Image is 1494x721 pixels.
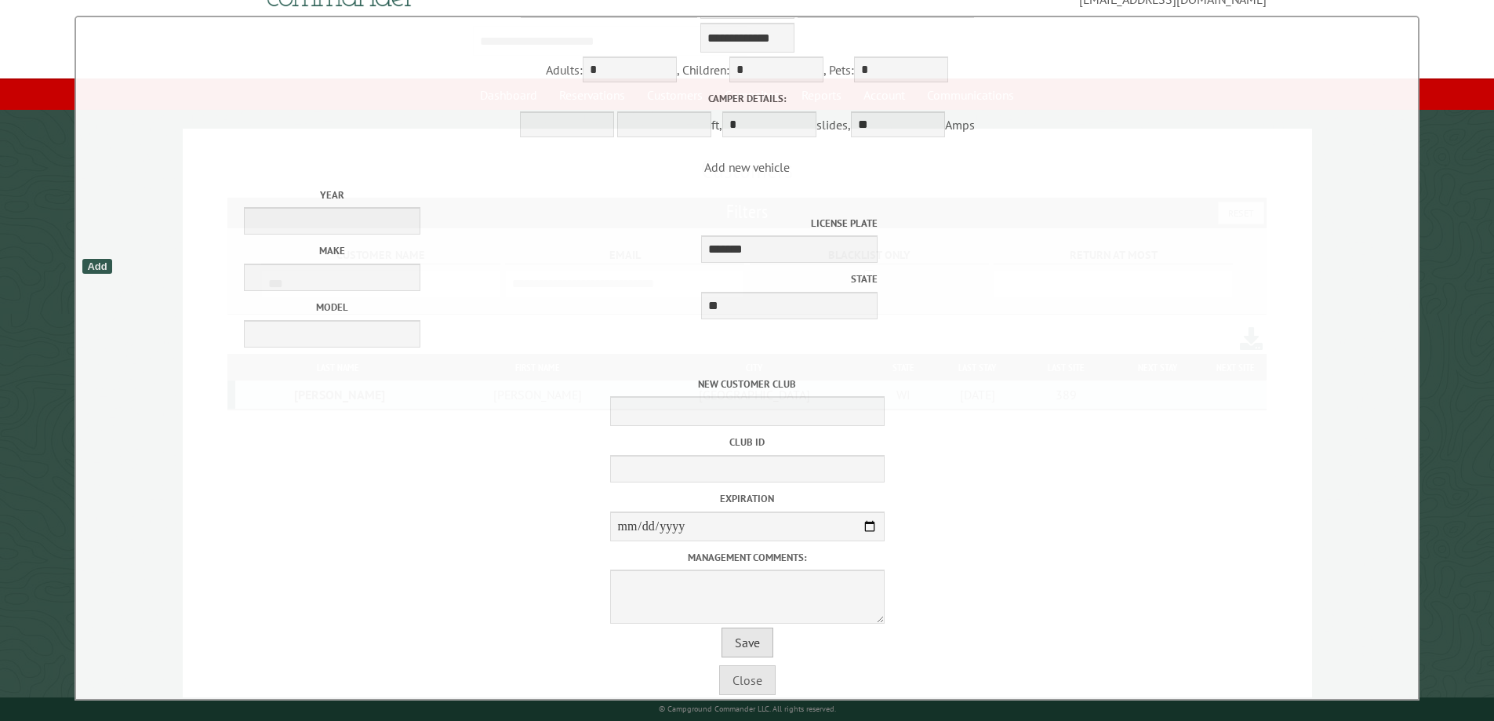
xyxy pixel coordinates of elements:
[80,91,1414,106] label: Camper details:
[151,300,512,315] label: Model
[659,704,836,714] small: © Campground Commander LLC. All rights reserved.
[719,665,776,695] button: Close
[518,216,878,231] label: License Plate
[80,159,1414,358] span: Add new vehicle
[80,550,1414,565] label: Management comments:
[82,259,111,274] div: Add
[151,243,512,258] label: Make
[80,435,1414,450] label: Club ID
[722,628,773,657] button: Save
[80,491,1414,506] label: Expiration
[80,91,1414,140] div: ft, slides, Amps
[80,56,1414,86] div: Adults: , Children: , Pets:
[518,271,878,286] label: State
[151,188,512,202] label: Year
[80,377,1414,391] label: New customer club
